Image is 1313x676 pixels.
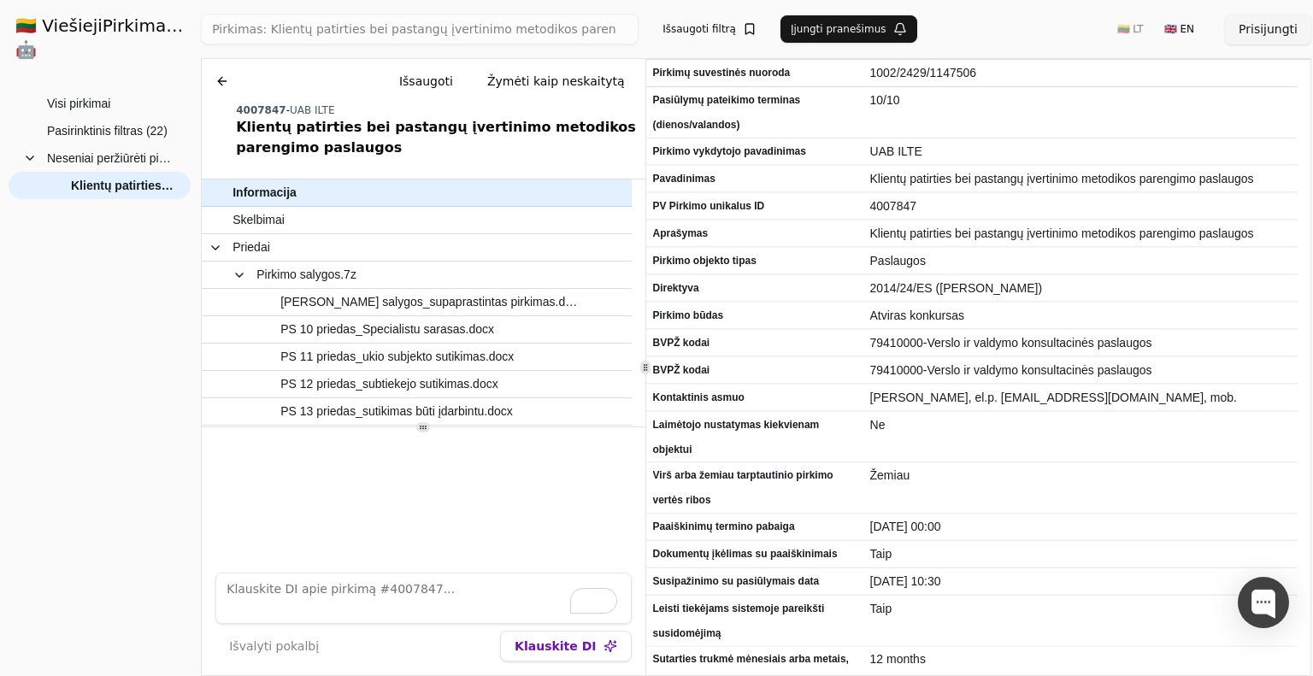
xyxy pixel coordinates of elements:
span: Visi pirkimai [47,91,110,116]
span: Laimėtojo nustatymas kiekvienam objektui [653,413,857,462]
span: 10/10 [870,88,1292,113]
span: 79410000-Verslo ir valdymo konsultacinės paslaugos [870,358,1292,383]
span: [DATE] 10:30 [870,569,1292,594]
strong: .AI [171,15,197,36]
span: Paslaugos [870,249,1292,273]
span: Pirkimų suvestinės nuoroda [653,61,857,85]
span: 79410000-Verslo ir valdymo konsultacinės paslaugos [870,331,1292,356]
textarea: To enrich screen reader interactions, please activate Accessibility in Grammarly extension settings [215,573,631,624]
span: PS 11 priedas_ukio subjekto sutikimas.docx [280,344,514,369]
span: Pasiūlymų pateikimo terminas (dienos/valandos) [653,88,857,138]
span: Aprašymas [653,221,857,246]
span: 4007847 [236,104,286,116]
span: Informacija [233,180,297,205]
span: [PERSON_NAME], el.p. [EMAIL_ADDRESS][DOMAIN_NAME], mob. [PHONE_NUMBER] [870,385,1292,435]
span: Pavadinimas [653,167,857,191]
span: Leisti tiekėjams sistemoje pareikšti susidomėjimą [653,597,857,646]
button: Žymėti kaip neskaitytą [474,66,639,97]
span: BVPŽ kodai [653,358,857,383]
span: Direktyva [653,276,857,301]
input: Greita paieška... [201,14,639,44]
button: Klauskite DI [500,631,631,661]
div: Klientų patirties bei pastangų įvertinimo metodikos parengimo paslaugos [236,117,638,158]
span: BVPŽ kodai [653,331,857,356]
span: PS 13 priedas_sutikimas būti įdarbintu.docx [280,399,513,424]
span: UAB ILTE [870,139,1292,164]
span: Paaiškinimų termino pabaiga [653,514,857,539]
span: Klientų patirties bei pastangų įvertinimo metodikos parengimo paslaugos [71,173,174,198]
span: Ne [870,413,1292,438]
span: Klientų patirties bei pastangų įvertinimo metodikos parengimo paslaugos [870,221,1292,246]
button: 🇬🇧 EN [1154,15,1204,43]
span: Kontaktinis asmuo [653,385,857,410]
span: PV Pirkimo unikalus ID [653,194,857,219]
span: Virš arba žemiau tarptautinio pirkimo vertės ribos [653,463,857,513]
span: Pirkimo būdas [653,303,857,328]
span: 4007847 [870,194,1292,219]
span: UAB ILTE [290,104,335,116]
span: 12 months [870,647,1292,672]
span: Pirkimo vykdytojo pavadinimas [653,139,857,164]
span: [PERSON_NAME] salygos_supaprastintas pirkimas.docx [280,290,581,314]
span: Pasirinktinis filtras (22) [47,118,168,144]
button: Išsaugoti [386,66,467,97]
div: - [236,103,638,117]
span: Klientų patirties bei pastangų įvertinimo metodikos parengimo paslaugos [870,167,1292,191]
span: PS 10 priedas_Specialistu sarasas.docx [280,317,494,342]
span: Susipažinimo su pasiūlymais data [653,569,857,594]
span: Skelbimai [233,208,285,232]
span: Taip [870,542,1292,567]
span: Pirkimo objekto tipas [653,249,857,273]
span: Atviras konkursas [870,303,1292,328]
span: 1002/2429/1147506 [870,61,1292,85]
button: Prisijungti [1225,14,1311,44]
span: Pirkimo salygos.7z [256,262,356,287]
span: Neseniai peržiūrėti pirkimai [47,145,174,171]
span: [DATE] 00:00 [870,514,1292,539]
span: PS 12 priedas_subtiekejo sutikimas.docx [280,372,498,397]
span: Žemiau [870,463,1292,488]
button: Įjungti pranešimus [780,15,917,43]
span: 2014/24/ES ([PERSON_NAME]) [870,276,1292,301]
span: Dokumentų įkėlimas su paaiškinimais [653,542,857,567]
span: Taip [870,597,1292,621]
button: Išsaugoti filtrą [652,15,767,43]
span: Priedai [233,235,270,260]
